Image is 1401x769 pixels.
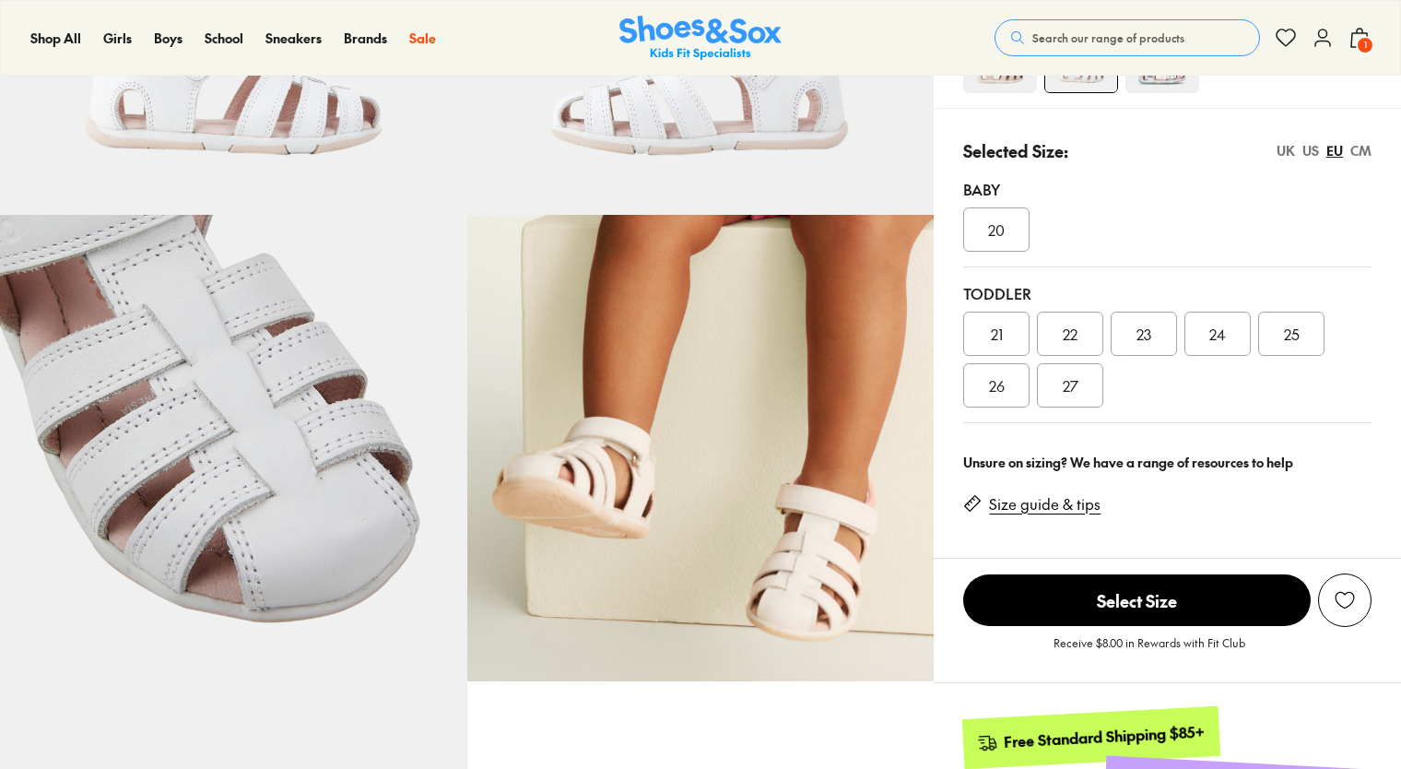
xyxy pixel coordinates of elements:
span: Sale [409,29,436,47]
span: Sneakers [265,29,322,47]
span: Brands [344,29,387,47]
a: Girls [103,29,132,48]
span: 20 [988,219,1005,241]
p: Receive $8.00 in Rewards with Fit Club [1054,634,1245,668]
span: Boys [154,29,182,47]
div: CM [1350,141,1372,160]
a: Sale [409,29,436,48]
div: Free Standard Shipping $85+ [1004,722,1206,752]
span: Search our range of products [1032,30,1184,46]
div: EU [1326,141,1343,160]
span: 25 [1284,323,1300,345]
span: 21 [991,323,1003,345]
button: Select Size [963,574,1311,627]
div: US [1302,141,1319,160]
a: Shop All [30,29,81,48]
button: 1 [1348,18,1371,58]
a: Shoes & Sox [619,16,782,61]
img: SNS_Logo_Responsive.svg [619,16,782,61]
span: School [205,29,243,47]
p: Selected Size: [963,138,1068,163]
span: Girls [103,29,132,47]
span: Shop All [30,29,81,47]
span: 1 [1356,36,1374,54]
a: Brands [344,29,387,48]
span: 24 [1209,323,1226,345]
span: 23 [1136,323,1151,345]
button: Search our range of products [995,19,1260,56]
span: 22 [1063,323,1077,345]
a: Free Standard Shipping $85+ [962,706,1220,769]
span: 27 [1063,374,1078,396]
button: Add to Wishlist [1318,574,1372,627]
a: Sneakers [265,29,322,48]
div: Unsure on sizing? We have a range of resources to help [963,453,1372,472]
span: 26 [989,374,1005,396]
div: UK [1277,141,1295,160]
a: School [205,29,243,48]
div: Toddler [963,282,1372,304]
a: Boys [154,29,182,48]
div: Baby [963,178,1372,200]
span: Select Size [963,574,1311,626]
img: Breeze White/Blush [467,215,935,682]
a: Size guide & tips [989,494,1101,515]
